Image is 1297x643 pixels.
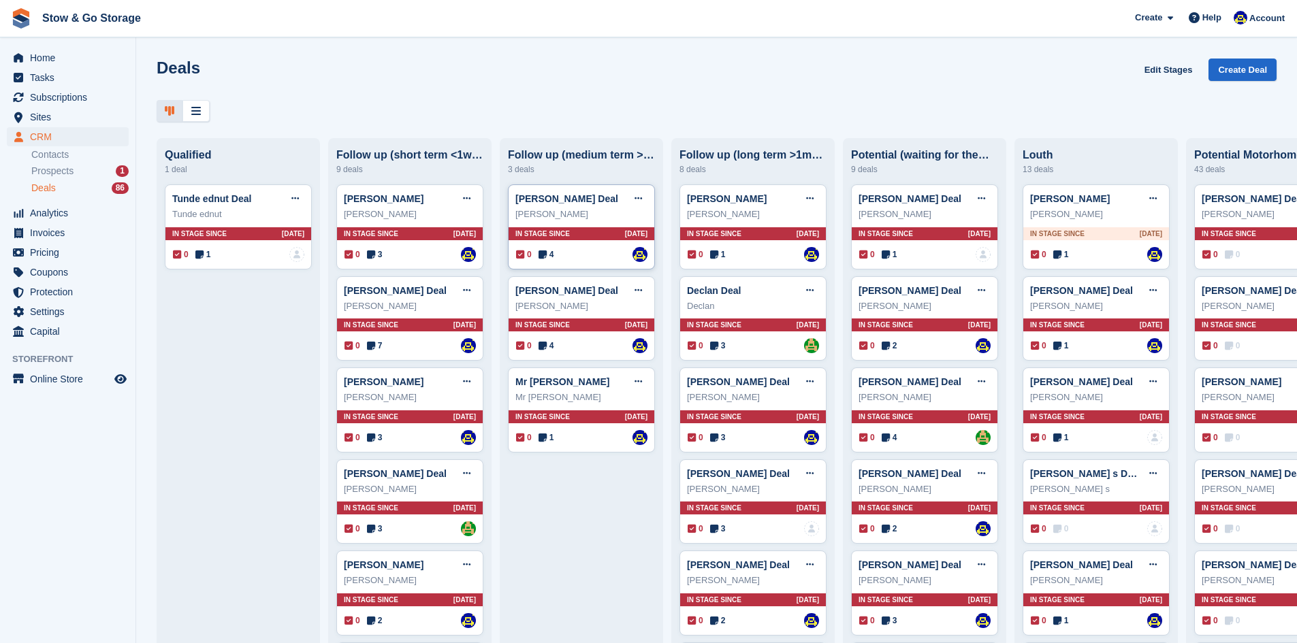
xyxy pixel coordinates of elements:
span: 0 [173,248,189,261]
span: CRM [30,127,112,146]
a: Rob Good-Stephenson [804,613,819,628]
a: menu [7,127,129,146]
span: 0 [688,340,703,352]
span: 3 [882,614,897,627]
span: 0 [1225,340,1240,352]
span: 0 [1202,614,1218,627]
span: In stage since [1030,503,1085,513]
div: [PERSON_NAME] [859,391,991,404]
span: [DATE] [968,229,991,239]
a: Rob Good-Stephenson [1147,338,1162,353]
span: [DATE] [797,412,819,422]
div: [PERSON_NAME] [515,299,647,313]
span: [DATE] [968,503,991,513]
a: [PERSON_NAME] s Deal [1030,468,1141,479]
div: [PERSON_NAME] [344,391,476,404]
span: In stage since [344,503,398,513]
span: 4 [539,340,554,352]
a: Rob Good-Stephenson [976,338,991,353]
a: Rob Good-Stephenson [804,247,819,262]
span: 2 [882,340,897,352]
a: Prospects 1 [31,164,129,178]
span: 2 [710,614,726,627]
img: Alex Taylor [804,338,819,353]
div: [PERSON_NAME] [344,482,476,496]
div: Follow up (long term >1month) [679,149,827,161]
a: [PERSON_NAME] Deal [859,193,961,204]
h1: Deals [157,59,200,77]
span: In stage since [1202,229,1256,239]
span: 1 [882,248,897,261]
div: 3 deals [508,161,655,178]
span: Capital [30,322,112,341]
a: [PERSON_NAME] Deal [859,285,961,296]
span: [DATE] [625,412,647,422]
a: menu [7,203,129,222]
img: Alex Taylor [461,521,476,536]
span: In stage since [687,412,741,422]
span: 0 [345,614,360,627]
span: 0 [1031,340,1046,352]
img: Rob Good-Stephenson [976,613,991,628]
div: [PERSON_NAME] [1030,299,1162,313]
img: Rob Good-Stephenson [633,338,647,353]
img: Rob Good-Stephenson [461,247,476,262]
a: menu [7,223,129,242]
span: Analytics [30,203,112,222]
a: [PERSON_NAME] Deal [1030,376,1133,387]
div: [PERSON_NAME] [344,299,476,313]
span: In stage since [1030,595,1085,605]
a: Rob Good-Stephenson [804,430,819,445]
img: deal-assignee-blank [289,247,304,262]
span: Settings [30,302,112,321]
span: Sites [30,108,112,127]
span: 0 [1225,431,1240,444]
div: [PERSON_NAME] [1030,574,1162,587]
span: 3 [710,431,726,444]
div: 1 deal [165,161,312,178]
span: [DATE] [625,229,647,239]
div: Louth [1023,149,1170,161]
div: Declan [687,299,819,313]
a: [PERSON_NAME] Deal [687,468,790,479]
img: Alex Taylor [976,430,991,445]
span: 0 [345,523,360,535]
span: [DATE] [968,595,991,605]
a: Rob Good-Stephenson [976,521,991,536]
div: 9 deals [851,161,998,178]
span: In stage since [859,320,913,330]
a: Rob Good-Stephenson [461,338,476,353]
span: 0 [345,340,360,352]
span: [DATE] [282,229,304,239]
span: In stage since [344,595,398,605]
a: [PERSON_NAME] [344,376,423,387]
span: 3 [710,340,726,352]
img: Rob Good-Stephenson [633,430,647,445]
div: [PERSON_NAME] [687,574,819,587]
div: [PERSON_NAME] [1030,391,1162,404]
a: [PERSON_NAME] [687,193,767,204]
span: 0 [1031,614,1046,627]
span: [DATE] [453,229,476,239]
span: 0 [1031,248,1046,261]
a: [PERSON_NAME] Deal [687,559,790,570]
span: [DATE] [453,503,476,513]
span: Account [1249,12,1285,25]
span: 1 [1053,248,1069,261]
span: In stage since [344,229,398,239]
span: 0 [516,431,532,444]
span: In stage since [1030,412,1085,422]
div: Follow up (short term <1week) [336,149,483,161]
div: [PERSON_NAME] [687,391,819,404]
a: Rob Good-Stephenson [1147,613,1162,628]
a: menu [7,48,129,67]
span: [DATE] [453,595,476,605]
a: menu [7,88,129,107]
span: In stage since [859,503,913,513]
div: Mr [PERSON_NAME] [515,391,647,404]
a: deal-assignee-blank [1147,430,1162,445]
span: [DATE] [1140,320,1162,330]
